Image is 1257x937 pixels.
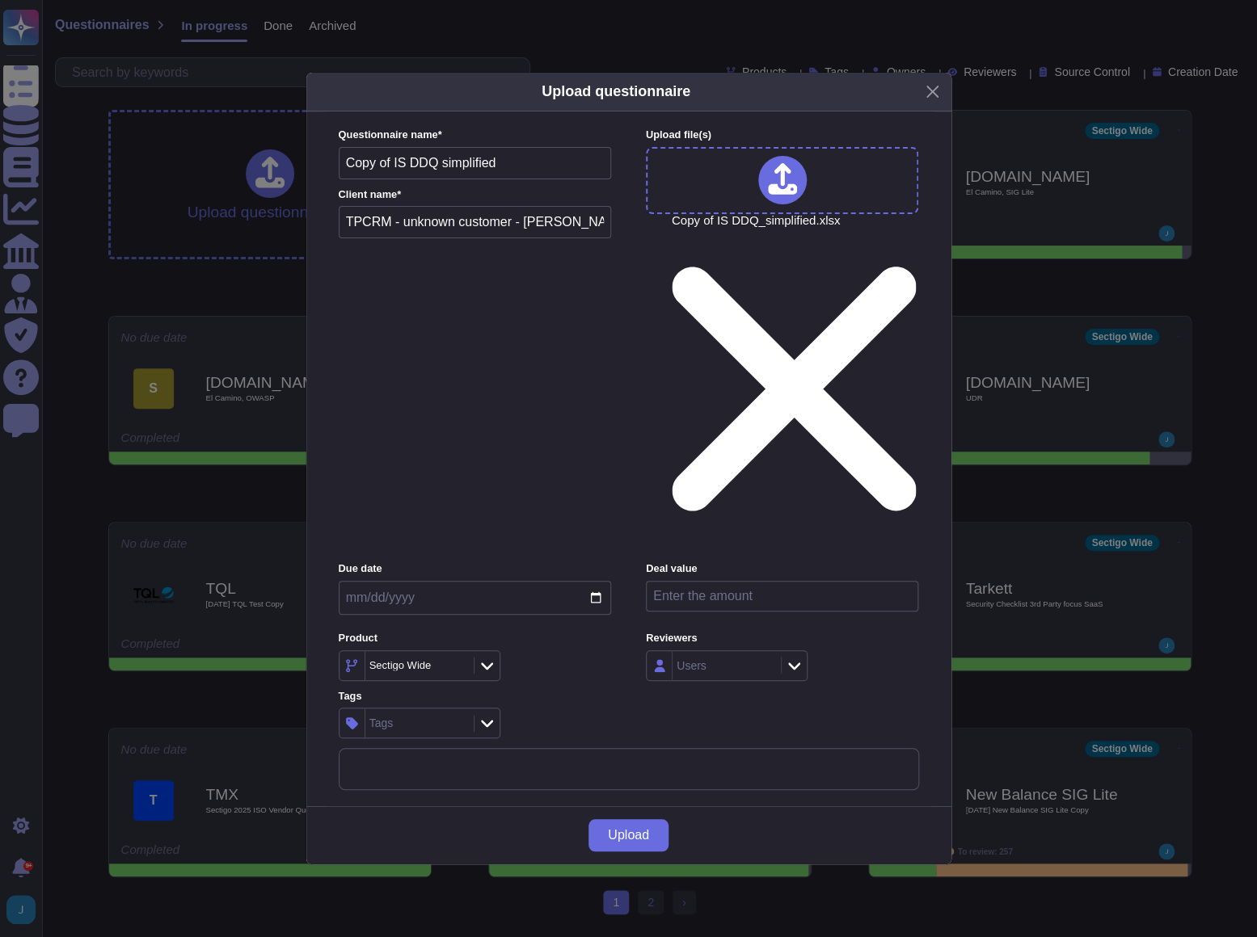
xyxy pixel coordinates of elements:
button: Upload [588,819,669,851]
label: Client name [339,190,612,200]
label: Due date [339,564,611,574]
button: Close [920,79,945,104]
div: Sectigo Wide [369,660,432,670]
span: Upload file (s) [646,128,711,141]
label: Product [339,633,611,644]
label: Tags [339,691,611,702]
input: Due date [339,581,611,615]
span: Copy of IS DDQ_simplified.xlsx [672,214,917,552]
input: Enter the amount [646,581,918,611]
h5: Upload questionnaire [542,81,690,103]
label: Reviewers [646,633,918,644]
div: Users [677,660,707,671]
label: Questionnaire name [339,130,612,141]
div: Tags [369,717,394,729]
input: Enter company name of the client [339,206,612,238]
label: Deal value [646,564,918,574]
input: Enter questionnaire name [339,147,612,179]
span: Upload [608,829,649,842]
